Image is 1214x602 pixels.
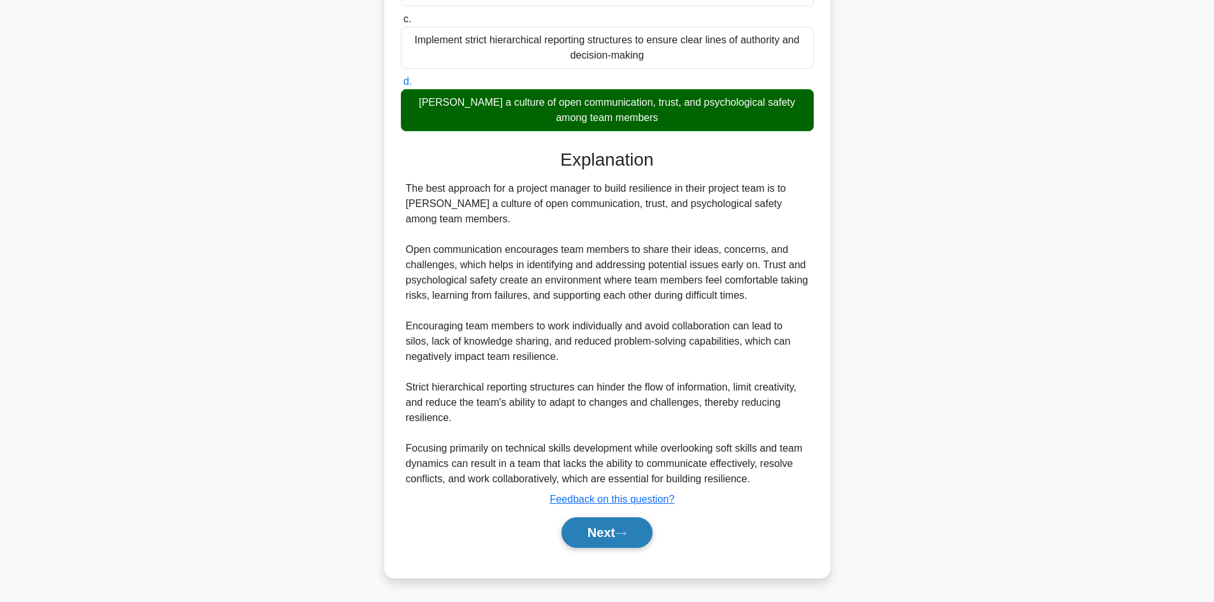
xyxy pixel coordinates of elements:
[403,76,412,87] span: d.
[401,27,814,69] div: Implement strict hierarchical reporting structures to ensure clear lines of authority and decisio...
[403,13,411,24] span: c.
[550,494,675,505] a: Feedback on this question?
[408,149,806,171] h3: Explanation
[561,517,653,548] button: Next
[401,89,814,131] div: [PERSON_NAME] a culture of open communication, trust, and psychological safety among team members
[406,181,809,487] div: The best approach for a project manager to build resilience in their project team is to [PERSON_N...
